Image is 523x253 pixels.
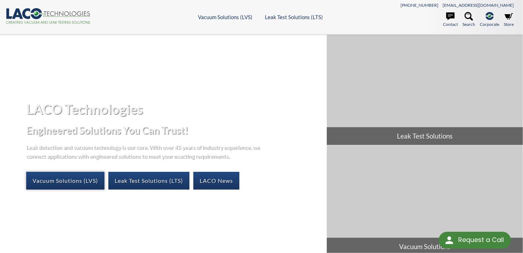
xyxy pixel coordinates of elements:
[26,124,321,137] h2: Engineered Solutions You Can Trust!
[504,12,514,28] a: Store
[108,172,189,190] a: Leak Test Solutions (LTS)
[444,235,455,246] img: round button
[265,14,323,20] a: Leak Test Solutions (LTS)
[480,21,499,28] span: Corporate
[443,12,458,28] a: Contact
[462,12,475,28] a: Search
[443,2,514,8] a: [EMAIL_ADDRESS][DOMAIN_NAME]
[439,232,511,249] div: Request a Call
[193,172,239,190] a: LACO News
[327,35,523,145] a: Leak Test Solutions
[198,14,253,20] a: Vacuum Solutions (LVS)
[26,142,263,161] p: Leak detection and vacuum technology is our core. With over 45 years of industry experience, we c...
[26,100,321,118] h1: LACO Technologies
[26,172,104,190] a: Vacuum Solutions (LVS)
[458,232,504,248] div: Request a Call
[400,2,438,8] a: [PHONE_NUMBER]
[327,127,523,145] span: Leak Test Solutions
